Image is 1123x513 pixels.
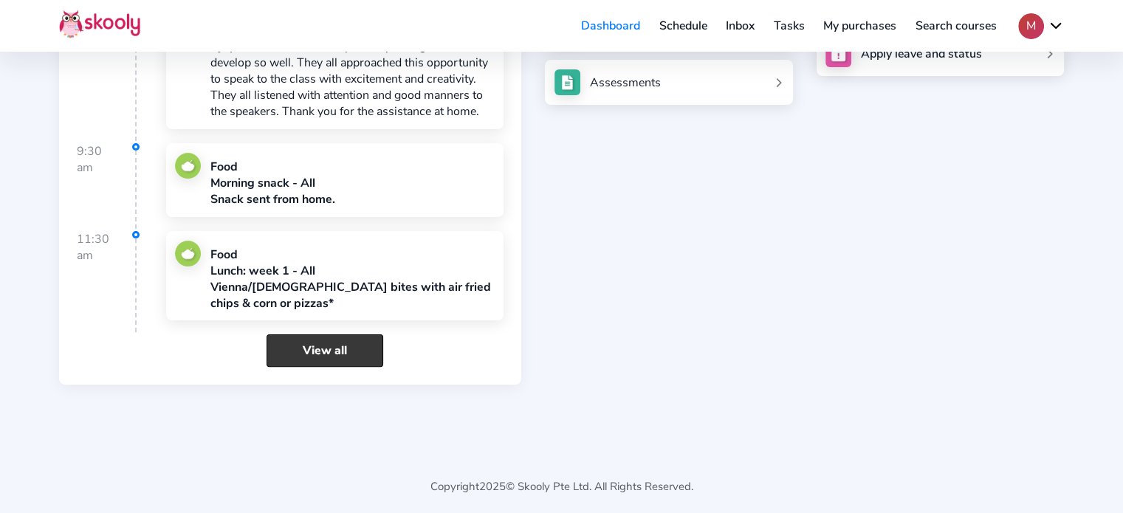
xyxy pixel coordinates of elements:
span: 2025 [479,479,506,494]
div: Vienna/[DEMOGRAPHIC_DATA] bites with air fried chips & corn or pizzas* [210,279,494,311]
div: Snack sent from home. [210,191,335,207]
button: Mchevron down outline [1018,13,1064,39]
a: Assessments [554,69,783,95]
a: Apply leave and status [817,32,1064,77]
img: Skooly [59,10,140,38]
a: Dashboard [571,14,650,38]
p: Show and Tell. Theme - All about Me 👧🏼👨🏽👩🏼‍🦱👱🏽‍♂️ It is a joy to see the children's public speaki... [210,22,494,120]
div: Food [210,247,494,263]
a: My purchases [814,14,906,38]
div: Apply leave and status [861,46,982,62]
div: am [77,247,135,264]
img: assessments.jpg [554,69,580,95]
a: Inbox [716,14,764,38]
img: food.jpg [175,241,201,266]
img: apply_leave.jpg [825,41,851,67]
a: Search courses [906,14,1006,38]
div: 11:30 [77,231,137,333]
div: Assessments [590,75,661,91]
div: Food [210,159,335,175]
img: food.jpg [175,153,201,179]
div: 9:30 [77,143,137,229]
div: Lunch: week 1 - All [210,263,494,279]
div: Morning snack - All [210,175,335,191]
a: Tasks [764,14,814,38]
a: Schedule [650,14,717,38]
a: View all [267,334,383,366]
div: am [77,159,135,176]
